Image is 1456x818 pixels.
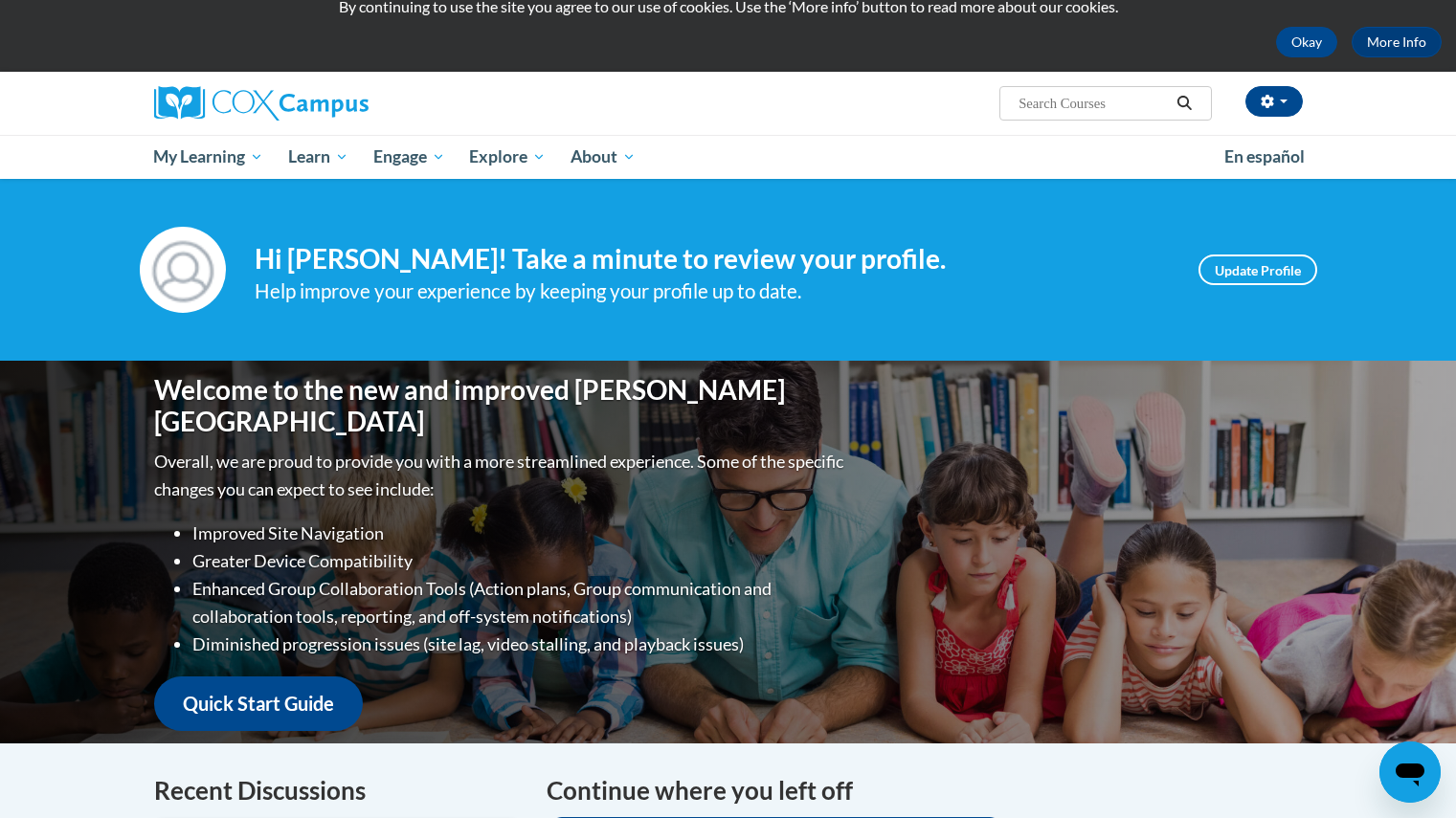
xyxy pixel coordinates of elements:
[1017,92,1170,115] input: Search Courses
[154,448,848,503] p: Overall, we are proud to provide you with a more streamlined experience. Some of the specific cha...
[255,243,1170,276] h4: Hi [PERSON_NAME]! Take a minute to review your profile.
[457,135,558,179] a: Explore
[1276,27,1337,57] button: Okay
[1170,92,1198,115] button: Search
[373,145,445,168] span: Engage
[192,630,848,658] li: Diminished progression issues (site lag, video stalling, and playback issues)
[192,547,848,575] li: Greater Device Compatibility
[1245,86,1303,117] button: Account Settings
[192,575,848,630] li: Enhanced Group Collaboration Tools (Action plans, Group communication and collaboration tools, re...
[140,227,226,313] img: Profile Image
[1352,27,1442,57] a: More Info
[276,135,361,179] a: Learn
[558,135,648,179] a: About
[1198,254,1317,285] a: Update Profile
[255,276,1170,307] div: Help improve your experience by keeping your profile up to date.
[125,135,1332,179] div: Main menu
[1212,137,1317,177] a: En español
[154,676,363,731] a: Quick Start Guide
[469,145,546,168] span: Explore
[1379,741,1441,803] iframe: Button to launch messaging window
[547,772,1303,809] h4: Continue where you left off
[192,520,848,547] li: Improved Site Navigation
[571,145,636,168] span: About
[154,772,518,809] h4: Recent Discussions
[153,145,263,168] span: My Learning
[154,374,848,438] h1: Welcome to the new and improved [PERSON_NAME][GEOGRAPHIC_DATA]
[142,135,277,179] a: My Learning
[1224,146,1305,166] span: En español
[154,86,369,121] img: Cox Campus
[154,86,518,121] a: Cox Campus
[288,145,348,168] span: Learn
[361,135,458,179] a: Engage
